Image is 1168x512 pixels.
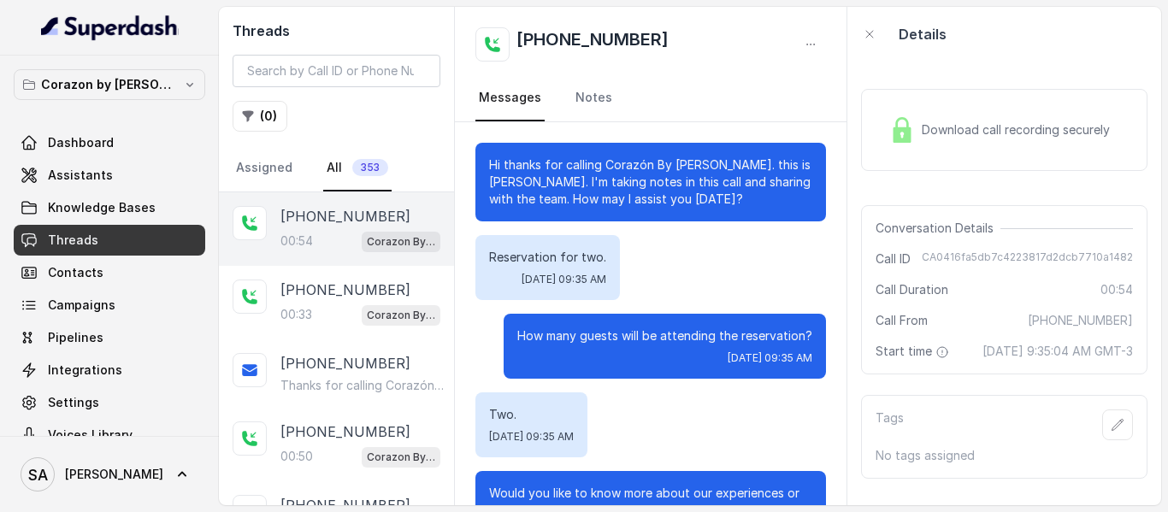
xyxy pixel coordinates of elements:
span: [PERSON_NAME] [65,466,163,483]
img: light.svg [41,14,179,41]
span: [DATE] 9:35:04 AM GMT-3 [982,343,1133,360]
a: Knowledge Bases [14,192,205,223]
p: 00:33 [280,306,312,323]
p: Corazon By [PERSON_NAME] [367,449,435,466]
a: Voices Library [14,420,205,450]
span: Threads [48,232,98,249]
span: CA0416fa5db7c4223817d2dcb7710a1482 [922,250,1133,268]
input: Search by Call ID or Phone Number [233,55,440,87]
span: Assistants [48,167,113,184]
button: Corazon by [PERSON_NAME] [14,69,205,100]
span: Pipelines [48,329,103,346]
h2: [PHONE_NUMBER] [516,27,669,62]
a: [PERSON_NAME] [14,450,205,498]
p: No tags assigned [876,447,1133,464]
a: Notes [572,75,616,121]
a: Campaigns [14,290,205,321]
p: [PHONE_NUMBER] [280,353,410,374]
p: Tags [876,409,904,440]
p: 00:50 [280,448,313,465]
span: Knowledge Bases [48,199,156,216]
span: 353 [352,159,388,176]
p: Hi thanks for calling Corazón By [PERSON_NAME]. this is [PERSON_NAME]. I'm taking notes in this c... [489,156,812,208]
a: Contacts [14,257,205,288]
nav: Tabs [475,75,826,121]
p: Reservation for two. [489,249,606,266]
h2: Threads [233,21,440,41]
p: Corazon By [PERSON_NAME] [367,307,435,324]
span: Voices Library [48,427,133,444]
span: Contacts [48,264,103,281]
span: Conversation Details [876,220,1000,237]
span: 00:54 [1100,281,1133,298]
span: Integrations [48,362,122,379]
span: Call Duration [876,281,948,298]
img: Lock Icon [889,117,915,143]
a: Messages [475,75,545,121]
span: Settings [48,394,99,411]
a: Dashboard [14,127,205,158]
button: (0) [233,101,287,132]
span: Campaigns [48,297,115,314]
p: Corazon By [PERSON_NAME] [367,233,435,250]
a: All353 [323,145,392,191]
text: SA [28,466,48,484]
span: [PHONE_NUMBER] [1028,312,1133,329]
span: Start time [876,343,953,360]
p: Thanks for calling Corazón By [PERSON_NAME]! To find more about us: [URL][DOMAIN_NAME] Call manag... [280,377,445,394]
p: Two. [489,406,574,423]
p: [PHONE_NUMBER] [280,206,410,227]
span: [DATE] 09:35 AM [728,351,812,365]
span: [DATE] 09:35 AM [522,273,606,286]
a: Assigned [233,145,296,191]
span: Dashboard [48,134,114,151]
p: Details [899,24,947,44]
span: Call ID [876,250,911,268]
p: [PHONE_NUMBER] [280,280,410,300]
span: Call From [876,312,928,329]
p: How many guests will be attending the reservation? [517,327,812,344]
span: Download call recording securely [922,121,1117,138]
nav: Tabs [233,145,440,191]
a: Assistants [14,160,205,191]
a: Integrations [14,355,205,385]
p: Corazon by [PERSON_NAME] [41,74,178,95]
span: [DATE] 09:35 AM [489,430,574,444]
p: 00:54 [280,232,313,250]
p: [PHONE_NUMBER] [280,421,410,442]
a: Threads [14,225,205,256]
a: Settings [14,387,205,418]
a: Pipelines [14,322,205,353]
